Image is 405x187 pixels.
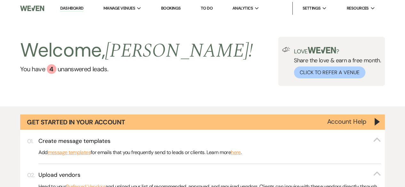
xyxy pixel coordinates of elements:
img: weven-logo-green.svg [308,47,336,53]
a: Dashboard [60,5,83,12]
h2: Welcome, [20,37,253,64]
button: Create message templates [38,137,381,145]
a: You have 4 unanswered leads. [20,64,253,74]
span: [PERSON_NAME] ! [105,36,253,66]
span: Manage Venues [103,5,135,12]
h1: Get Started in Your Account [27,118,125,127]
div: Share the love & earn a free month. [290,47,381,78]
span: Resources [346,5,369,12]
a: here [231,148,240,157]
span: Settings [302,5,320,12]
h3: Create message templates [38,137,110,145]
a: To Do [201,5,213,11]
p: Add for emails that you frequently send to leads or clients. Learn more . [38,148,381,157]
a: Bookings [161,5,181,11]
img: Weven Logo [20,2,44,15]
button: Click to Refer a Venue [294,66,365,78]
div: 4 [47,64,56,74]
span: Analytics [232,5,253,12]
p: Love ? [294,47,381,54]
button: Account Help [327,118,367,125]
button: Upload vendors [38,171,381,179]
img: loud-speaker-illustration.svg [282,47,290,52]
a: message templates [48,148,91,157]
h3: Upload vendors [38,171,80,179]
